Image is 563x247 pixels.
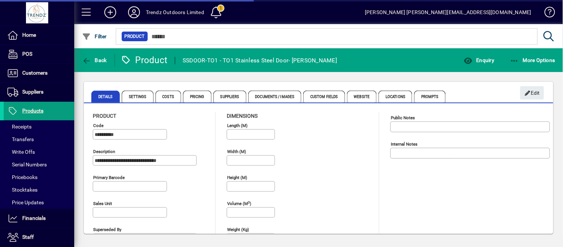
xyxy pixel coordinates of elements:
[122,6,146,19] button: Profile
[122,91,154,103] span: Settings
[520,86,544,100] button: Edit
[391,115,415,120] mat-label: Public Notes
[248,200,250,204] sup: 3
[524,87,540,99] span: Edit
[7,136,34,142] span: Transfers
[22,51,32,57] span: POS
[227,175,247,180] mat-label: Height (m)
[7,149,35,155] span: Write Offs
[183,91,212,103] span: Pricing
[146,6,204,18] div: Trendz Outdoors Limited
[80,30,109,43] button: Filter
[7,187,37,193] span: Stocktakes
[22,215,46,221] span: Financials
[391,142,418,147] mat-label: Internal Notes
[4,120,74,133] a: Receipts
[93,113,116,119] span: Product
[4,45,74,64] a: POS
[227,123,248,128] mat-label: Length (m)
[379,91,412,103] span: Locations
[22,108,43,114] span: Products
[4,133,74,146] a: Transfers
[303,91,345,103] span: Custom Fields
[4,183,74,196] a: Stocktakes
[183,55,337,66] div: SSDOOR-TO1 - TO1 Stainless Steel Door- [PERSON_NAME]
[4,26,74,45] a: Home
[156,91,181,103] span: Costs
[213,91,246,103] span: Suppliers
[4,228,74,247] a: Staff
[462,53,496,67] button: Enquiry
[227,227,249,232] mat-label: Weight (Kg)
[93,227,121,232] mat-label: Superseded by
[539,1,554,26] a: Knowledge Base
[227,201,251,206] mat-label: Volume (m )
[347,91,377,103] span: Website
[4,83,74,101] a: Suppliers
[93,149,115,154] mat-label: Description
[510,57,556,63] span: More Options
[7,162,47,168] span: Serial Numbers
[365,6,531,18] div: [PERSON_NAME] [PERSON_NAME][EMAIL_ADDRESS][DOMAIN_NAME]
[98,6,122,19] button: Add
[7,174,37,180] span: Pricebooks
[4,146,74,158] a: Write Offs
[4,158,74,171] a: Serial Numbers
[4,209,74,228] a: Financials
[82,57,107,63] span: Back
[125,33,145,40] span: Product
[7,124,32,130] span: Receipts
[91,91,120,103] span: Details
[4,196,74,209] a: Price Updates
[508,53,557,67] button: More Options
[93,201,112,206] mat-label: Sales unit
[248,91,302,103] span: Documents / Images
[4,64,74,82] a: Customers
[7,199,44,205] span: Price Updates
[22,32,36,38] span: Home
[82,33,107,39] span: Filter
[4,171,74,183] a: Pricebooks
[227,149,246,154] mat-label: Width (m)
[22,70,48,76] span: Customers
[93,123,104,128] mat-label: Code
[227,113,258,119] span: Dimensions
[464,57,494,63] span: Enquiry
[414,91,446,103] span: Prompts
[22,89,43,95] span: Suppliers
[22,234,34,240] span: Staff
[93,175,125,180] mat-label: Primary barcode
[121,54,168,66] div: Product
[74,53,115,67] app-page-header-button: Back
[80,53,109,67] button: Back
